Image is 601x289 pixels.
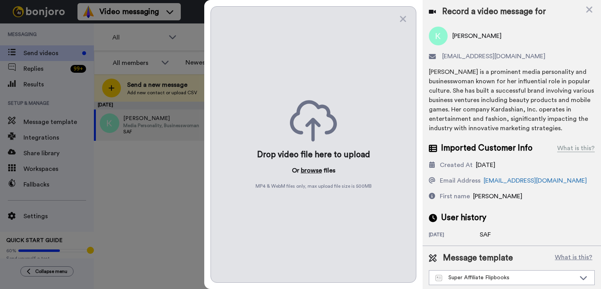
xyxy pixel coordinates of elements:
[443,252,513,264] span: Message template
[557,144,595,153] div: What is this?
[442,52,545,61] span: [EMAIL_ADDRESS][DOMAIN_NAME]
[473,193,522,199] span: [PERSON_NAME]
[429,67,595,133] div: [PERSON_NAME] is a prominent media personality and businesswoman known for her influential role i...
[256,183,372,189] span: MP4 & WebM files only, max upload file size is 500 MB
[476,162,495,168] span: [DATE]
[480,230,519,239] div: SAF
[441,142,533,154] span: Imported Customer Info
[292,166,335,175] p: Or files
[552,252,595,264] button: What is this?
[440,192,470,201] div: First name
[301,166,322,175] button: browse
[440,176,480,185] div: Email Address
[429,232,480,239] div: [DATE]
[440,160,473,170] div: Created At
[441,212,486,224] span: User history
[484,178,587,184] a: [EMAIL_ADDRESS][DOMAIN_NAME]
[257,149,370,160] div: Drop video file here to upload
[435,274,576,282] div: Super Affiliate Flipbooks
[435,275,442,281] img: Message-temps.svg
